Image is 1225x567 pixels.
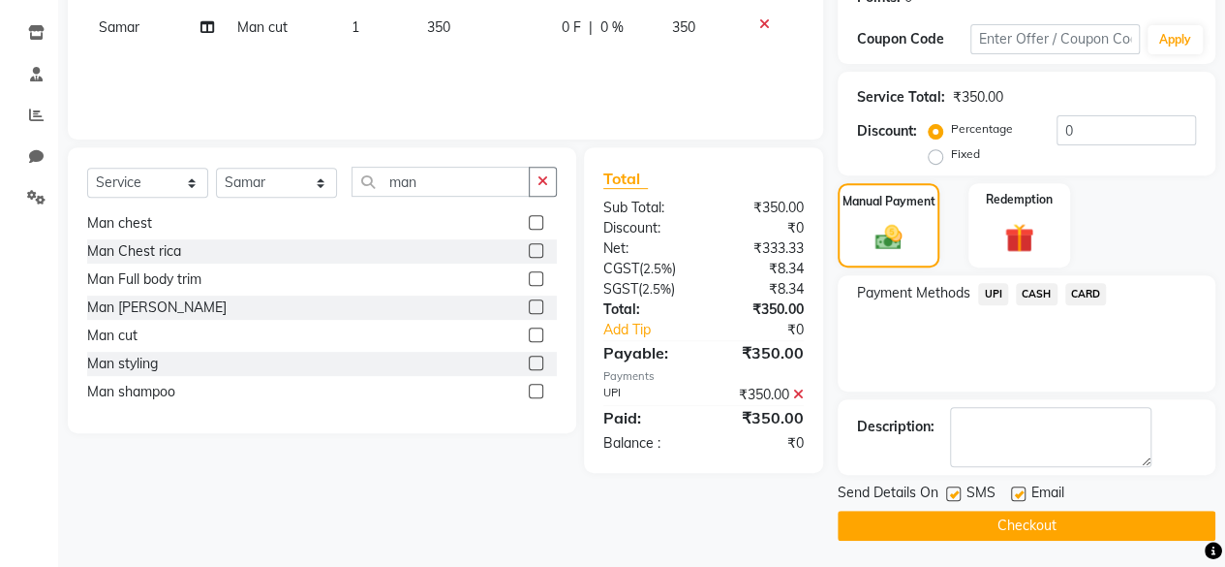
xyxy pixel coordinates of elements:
div: ₹0 [703,218,818,238]
div: ₹350.00 [703,198,818,218]
div: Sub Total: [589,198,704,218]
div: ₹0 [703,433,818,454]
div: Net: [589,238,704,259]
div: Man chest [87,213,152,234]
input: Enter Offer / Coupon Code [970,24,1140,54]
div: ( ) [589,259,704,279]
label: Redemption [986,191,1053,208]
span: Samar [99,18,139,36]
div: Man shampoo [87,382,175,402]
div: Balance : [589,433,704,454]
div: Man cut [87,326,138,346]
div: ₹350.00 [953,87,1003,108]
div: ₹8.34 [703,259,818,279]
div: ₹333.33 [703,238,818,259]
div: ₹350.00 [703,385,818,405]
div: Payable: [589,341,704,364]
label: Percentage [951,120,1013,138]
span: 0 % [600,17,624,38]
button: Apply [1148,25,1203,54]
span: CARD [1065,283,1107,305]
div: Man [PERSON_NAME] [87,298,227,318]
div: ₹350.00 [703,406,818,429]
label: Manual Payment [842,193,935,210]
div: Total: [589,299,704,320]
div: Man Chest rica [87,241,181,262]
span: Payment Methods [857,283,970,303]
span: CASH [1016,283,1057,305]
a: Add Tip [589,320,722,340]
span: Send Details On [838,483,938,507]
input: Search or Scan [352,167,530,197]
div: Service Total: [857,87,945,108]
div: ₹350.00 [703,341,818,364]
span: 350 [427,18,450,36]
div: Man Full body trim [87,269,201,290]
button: Checkout [838,511,1215,541]
span: 2.5% [642,281,671,297]
span: CGST [603,260,639,277]
img: _gift.svg [995,220,1043,256]
div: ₹0 [722,320,818,340]
span: | [589,17,593,38]
div: Coupon Code [857,29,970,49]
span: Total [603,169,648,189]
div: Discount: [589,218,704,238]
div: Paid: [589,406,704,429]
div: ₹8.34 [703,279,818,299]
div: Payments [603,368,804,385]
div: ( ) [589,279,704,299]
span: UPI [978,283,1008,305]
div: UPI [589,385,704,405]
div: Discount: [857,121,917,142]
span: 1 [352,18,359,36]
span: Email [1031,483,1064,507]
span: 2.5% [643,261,672,276]
span: SGST [603,280,638,298]
label: Fixed [951,145,980,163]
div: ₹350.00 [703,299,818,320]
span: Man cut [237,18,288,36]
img: _cash.svg [867,222,911,253]
div: Man styling [87,354,158,374]
div: Description: [857,417,934,437]
span: 350 [672,18,695,36]
span: SMS [966,483,995,507]
span: 0 F [562,17,581,38]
